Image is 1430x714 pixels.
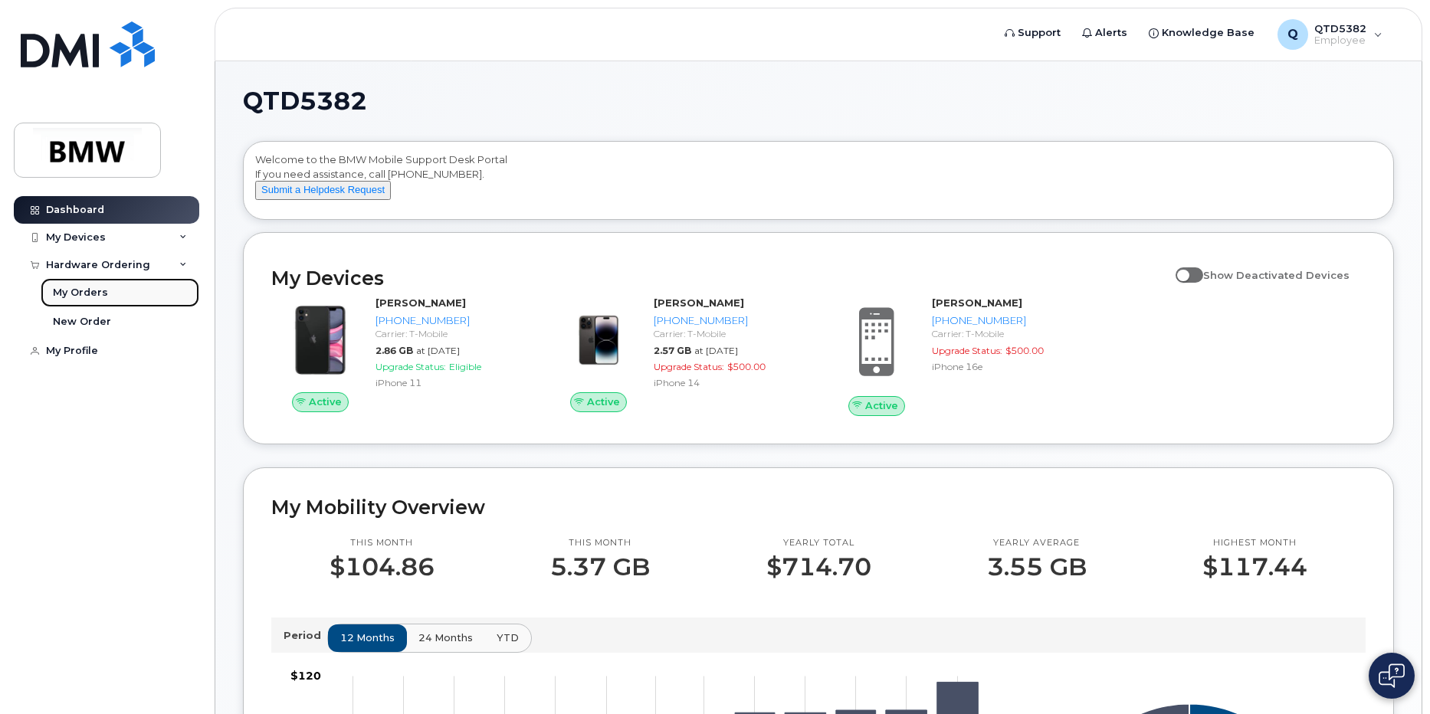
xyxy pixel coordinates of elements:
[654,376,803,389] div: iPhone 14
[549,296,809,412] a: Active[PERSON_NAME][PHONE_NUMBER]Carrier: T-Mobile2.57 GBat [DATE]Upgrade Status:$500.00iPhone 14
[654,313,803,328] div: [PHONE_NUMBER]
[376,313,525,328] div: [PHONE_NUMBER]
[330,553,435,581] p: $104.86
[865,398,898,413] span: Active
[330,537,435,549] p: This month
[255,183,391,195] a: Submit a Helpdesk Request
[255,152,1382,214] div: Welcome to the BMW Mobile Support Desk Portal If you need assistance, call [PHONE_NUMBER].
[376,327,525,340] div: Carrier: T-Mobile
[376,361,446,372] span: Upgrade Status:
[1203,269,1350,281] span: Show Deactivated Devices
[654,296,744,309] strong: [PERSON_NAME]
[987,553,1087,581] p: 3.55 GB
[449,361,481,372] span: Eligible
[932,313,1081,328] div: [PHONE_NUMBER]
[550,537,650,549] p: This month
[654,327,803,340] div: Carrier: T-Mobile
[243,90,367,113] span: QTD5382
[550,553,650,581] p: 5.37 GB
[376,296,466,309] strong: [PERSON_NAME]
[284,303,357,377] img: iPhone_11.jpg
[416,345,460,356] span: at [DATE]
[987,537,1087,549] p: Yearly average
[290,669,321,683] tspan: $120
[284,628,327,643] p: Period
[418,630,473,645] span: 24 months
[932,327,1081,340] div: Carrier: T-Mobile
[255,181,391,200] button: Submit a Helpdesk Request
[271,496,1366,519] h2: My Mobility Overview
[694,345,738,356] span: at [DATE]
[1005,345,1044,356] span: $500.00
[1176,260,1188,273] input: Show Deactivated Devices
[932,296,1022,309] strong: [PERSON_NAME]
[766,537,871,549] p: Yearly total
[1202,537,1307,549] p: Highest month
[828,296,1087,415] a: Active[PERSON_NAME][PHONE_NUMBER]Carrier: T-MobileUpgrade Status:$500.00iPhone 16e
[271,267,1168,290] h2: My Devices
[932,345,1002,356] span: Upgrade Status:
[376,376,525,389] div: iPhone 11
[1202,553,1307,581] p: $117.44
[376,345,413,356] span: 2.86 GB
[654,361,724,372] span: Upgrade Status:
[271,296,531,412] a: Active[PERSON_NAME][PHONE_NUMBER]Carrier: T-Mobile2.86 GBat [DATE]Upgrade Status:EligibleiPhone 11
[587,395,620,409] span: Active
[932,360,1081,373] div: iPhone 16e
[1379,663,1405,688] img: Open chat
[562,303,635,377] img: image20231002-3703462-njx0qo.jpeg
[309,395,342,409] span: Active
[654,345,691,356] span: 2.57 GB
[497,630,519,645] span: YTD
[766,553,871,581] p: $714.70
[727,361,766,372] span: $500.00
